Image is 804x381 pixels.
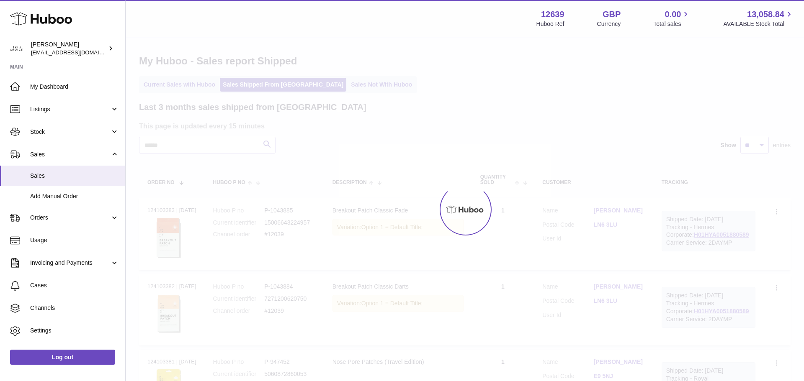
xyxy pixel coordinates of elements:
[653,20,691,28] span: Total sales
[536,20,564,28] div: Huboo Ref
[31,41,106,56] div: [PERSON_NAME]
[30,304,119,312] span: Channels
[30,281,119,289] span: Cases
[30,128,110,136] span: Stock
[30,105,110,113] span: Listings
[31,49,123,56] span: [EMAIL_ADDRESS][DOMAIN_NAME]
[30,172,119,180] span: Sales
[30,151,110,159] span: Sales
[10,42,23,55] img: internalAdmin-12639@internal.huboo.com
[30,236,119,244] span: Usage
[597,20,621,28] div: Currency
[723,9,794,28] a: 13,058.84 AVAILABLE Stock Total
[30,214,110,222] span: Orders
[30,259,110,267] span: Invoicing and Payments
[10,350,115,365] a: Log out
[30,83,119,91] span: My Dashboard
[541,9,564,20] strong: 12639
[30,192,119,200] span: Add Manual Order
[653,9,691,28] a: 0.00 Total sales
[723,20,794,28] span: AVAILABLE Stock Total
[30,327,119,335] span: Settings
[603,9,621,20] strong: GBP
[747,9,784,20] span: 13,058.84
[665,9,681,20] span: 0.00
